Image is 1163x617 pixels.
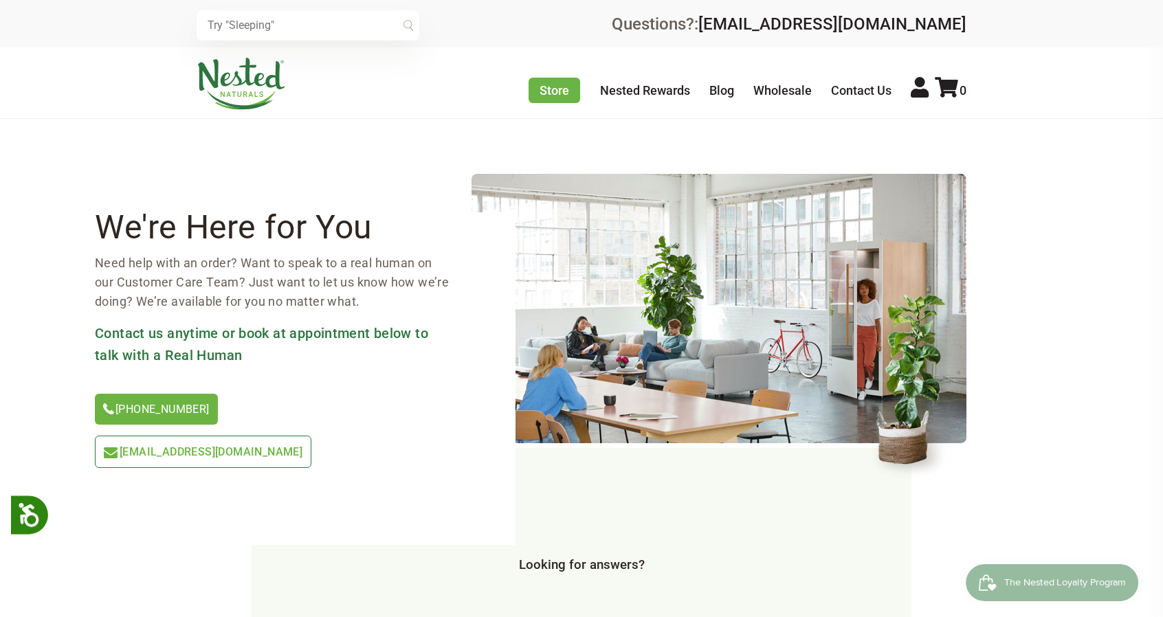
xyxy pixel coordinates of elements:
[865,277,966,482] img: contact-header-flower.png
[935,83,966,98] a: 0
[472,174,966,443] img: contact-header.png
[529,78,580,103] a: Store
[95,436,311,468] a: [EMAIL_ADDRESS][DOMAIN_NAME]
[960,83,966,98] span: 0
[103,403,114,414] img: icon-phone.svg
[104,447,118,458] img: icon-email-light-green.svg
[95,394,218,425] a: [PHONE_NUMBER]
[956,562,1149,603] iframe: Button to open loyalty program pop-up
[709,83,734,98] a: Blog
[831,83,891,98] a: Contact Us
[753,83,812,98] a: Wholesale
[197,558,966,573] h3: Looking for answers?
[120,445,302,458] span: [EMAIL_ADDRESS][DOMAIN_NAME]
[600,83,690,98] a: Nested Rewards
[197,58,286,110] img: Nested Naturals
[612,16,966,32] div: Questions?:
[197,10,419,41] input: Try "Sleeping"
[95,254,450,311] p: Need help with an order? Want to speak to a real human on our Customer Care Team? Just want to le...
[95,212,450,243] h2: We're Here for You
[95,322,450,366] h3: Contact us anytime or book at appointment below to talk with a Real Human
[698,14,966,34] a: [EMAIL_ADDRESS][DOMAIN_NAME]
